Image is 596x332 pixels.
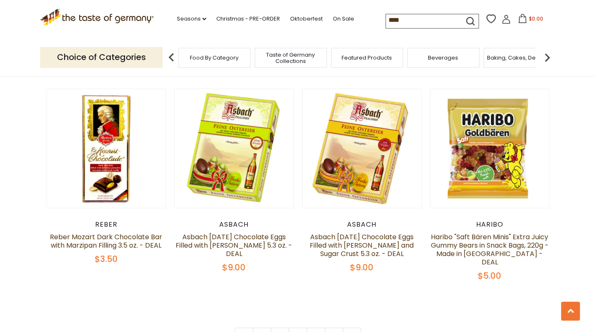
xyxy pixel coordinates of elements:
[487,55,552,61] a: Baking, Cakes, Desserts
[177,14,206,24] a: Seasons
[350,261,374,273] span: $9.00
[333,14,354,24] a: On Sale
[430,220,549,229] div: Haribo
[175,89,293,208] img: Asbach Easter Chocolate Eggs Filled with Brandy 5.3 oz. - DEAL
[310,232,414,259] a: Asbach [DATE] Chocolate Eggs Filled with [PERSON_NAME] and Sugar Crust 5.3 oz. - DEAL
[478,270,502,282] span: $5.00
[95,253,118,265] span: $3.50
[163,49,180,66] img: previous arrow
[222,261,246,273] span: $9.00
[176,232,292,259] a: Asbach [DATE] Chocolate Eggs Filled with [PERSON_NAME] 5.3 oz. - DEAL
[216,14,280,24] a: Christmas - PRE-ORDER
[190,55,239,61] a: Food By Category
[174,220,294,229] div: Asbach
[303,89,421,208] img: Asbach Easter Chocolate Eggs Filled with Brandy and Sugar Crust 5.3 oz. - DEAL
[539,49,556,66] img: next arrow
[47,220,166,229] div: Reber
[47,89,166,208] img: Reber Mozart Dark Chocolate Bar with Marzipan Filling 3.5 oz. - DEAL
[431,232,549,267] a: Haribo "Saft Bären Minis" Extra Juicy Gummy Bears in Snack Bags, 220g - Made in [GEOGRAPHIC_DATA]...
[513,14,548,26] button: $0.00
[428,55,459,61] a: Beverages
[257,52,324,64] a: Taste of Germany Collections
[50,232,162,250] a: Reber Mozart Dark Chocolate Bar with Marzipan Filling 3.5 oz. - DEAL
[302,220,422,229] div: Asbach
[290,14,323,24] a: Oktoberfest
[430,89,549,208] img: Haribo "Saft Bären Minis" Extra Juicy Gummy Bears in Snack Bags, 220g - Made in Germany - DEAL
[40,47,163,68] p: Choice of Categories
[342,55,392,61] a: Featured Products
[529,15,543,22] span: $0.00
